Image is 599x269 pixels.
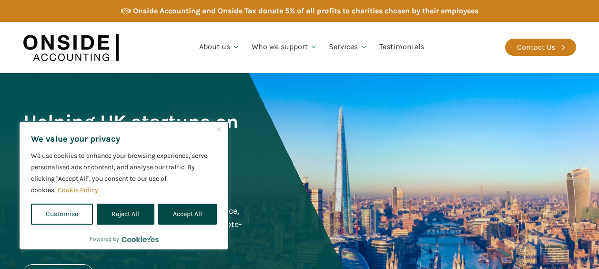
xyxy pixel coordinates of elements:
[31,133,217,145] p: We value your privacy
[31,150,217,196] p: We use cookies to enhance your browsing experience, serve personalised ads or content, and analys...
[193,31,246,63] a: About us
[133,5,478,17] div: Onside Accounting and Onside Tax donate 5% of all profits to charities chosen by their employees
[213,124,224,135] button: Close
[374,31,430,63] a: Testimonials
[23,29,119,66] img: Onside Accounting
[97,204,154,225] button: Reject All
[505,39,576,56] a: Contact Us
[90,234,159,244] div: Powered by
[246,31,324,63] a: Who we support
[323,31,374,63] a: Services
[158,204,217,225] button: Accept All
[31,204,93,225] button: Customise
[517,41,555,53] div: Contact Us
[57,186,99,195] a: Cookie Policy
[19,121,229,250] div: We value your privacy
[217,127,221,132] img: Close
[122,236,159,242] a: Visit CookieYes website
[23,109,244,161] h1: Helping UK startups on their growth journey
